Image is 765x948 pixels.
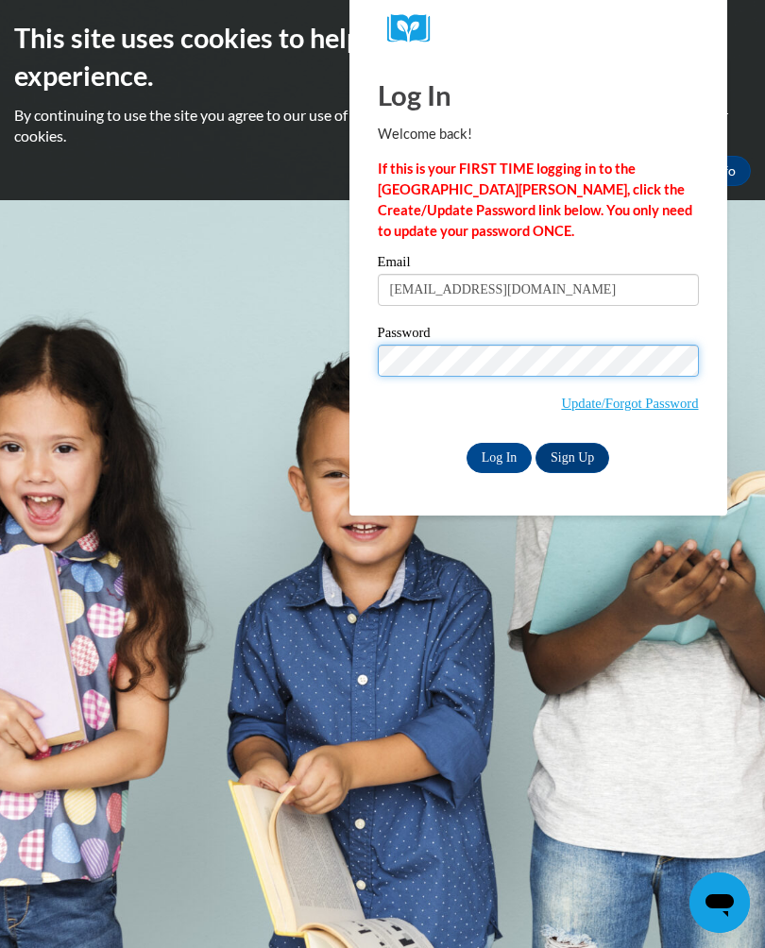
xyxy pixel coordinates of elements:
[387,14,444,43] img: Logo brand
[378,255,699,274] label: Email
[561,396,698,411] a: Update/Forgot Password
[378,161,692,239] strong: If this is your FIRST TIME logging in to the [GEOGRAPHIC_DATA][PERSON_NAME], click the Create/Upd...
[378,124,699,144] p: Welcome back!
[689,872,750,933] iframe: Button to launch messaging window
[14,19,751,95] h2: This site uses cookies to help improve your learning experience.
[378,326,699,345] label: Password
[535,443,609,473] a: Sign Up
[467,443,533,473] input: Log In
[14,105,751,146] p: By continuing to use the site you agree to our use of cookies. Use the ‘More info’ button to read...
[378,76,699,114] h1: Log In
[387,14,689,43] a: COX Campus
